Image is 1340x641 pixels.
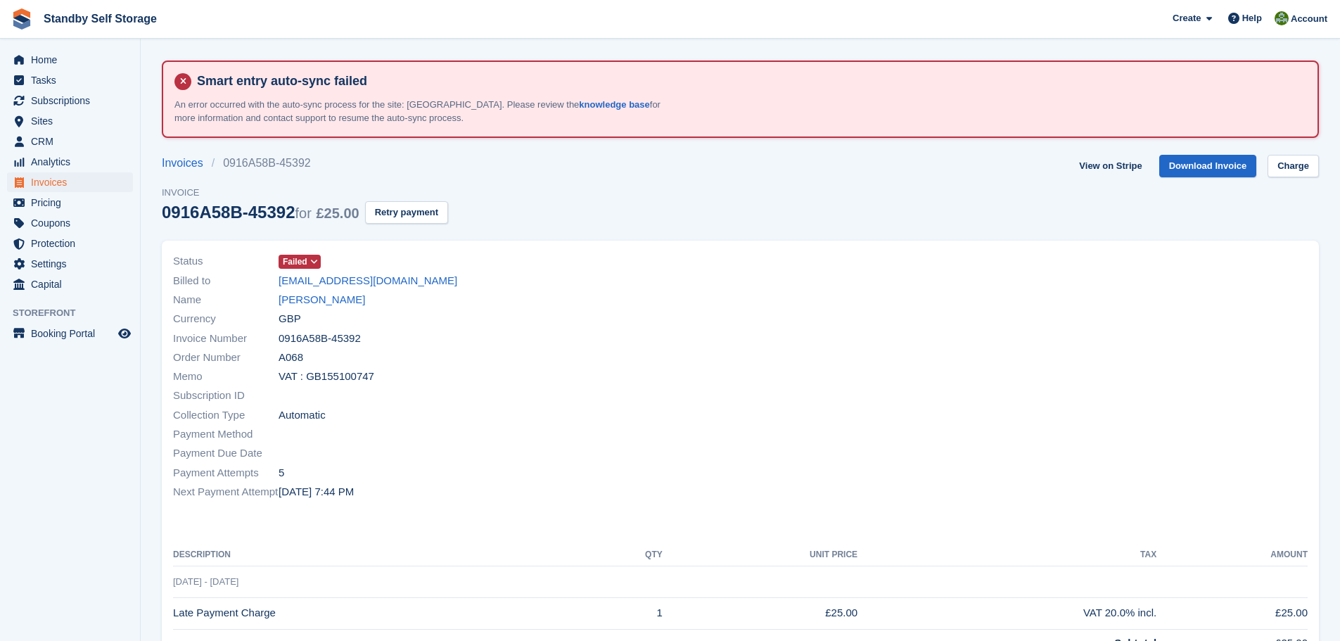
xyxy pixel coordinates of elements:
nav: breadcrumbs [162,155,448,172]
a: [EMAIL_ADDRESS][DOMAIN_NAME] [279,273,457,289]
span: Analytics [31,152,115,172]
a: menu [7,70,133,90]
p: An error occurred with the auto-sync process for the site: [GEOGRAPHIC_DATA]. Please review the f... [174,98,667,125]
span: Collection Type [173,407,279,424]
th: QTY [592,544,663,566]
span: Status [173,253,279,269]
span: A068 [279,350,303,366]
span: Invoice Number [173,331,279,347]
a: menu [7,234,133,253]
h4: Smart entry auto-sync failed [191,73,1306,89]
img: Steve Hambridge [1275,11,1289,25]
span: Subscriptions [31,91,115,110]
span: Failed [283,255,307,268]
th: Tax [857,544,1156,566]
th: Amount [1156,544,1308,566]
span: Payment Due Date [173,445,279,462]
span: Name [173,292,279,308]
div: 0916A58B-45392 [162,203,359,222]
a: Charge [1268,155,1319,178]
span: Payment Method [173,426,279,443]
a: knowledge base [579,99,649,110]
span: Order Number [173,350,279,366]
span: Account [1291,12,1327,26]
a: menu [7,324,133,343]
a: menu [7,91,133,110]
span: for [295,205,311,221]
span: Memo [173,369,279,385]
button: Retry payment [365,201,448,224]
span: Create [1173,11,1201,25]
a: Preview store [116,325,133,342]
td: 1 [592,597,663,629]
span: Help [1242,11,1262,25]
a: View on Stripe [1073,155,1147,178]
span: Booking Portal [31,324,115,343]
a: Failed [279,253,321,269]
th: Unit Price [663,544,857,566]
span: £25.00 [317,205,359,221]
time: 2025-08-15 18:44:04 UTC [279,484,354,500]
span: Home [31,50,115,70]
td: Late Payment Charge [173,597,592,629]
span: Currency [173,311,279,327]
span: 0916A58B-45392 [279,331,361,347]
a: Download Invoice [1159,155,1257,178]
span: Tasks [31,70,115,90]
span: GBP [279,311,301,327]
span: Coupons [31,213,115,233]
span: Invoices [31,172,115,192]
span: Protection [31,234,115,253]
div: VAT 20.0% incl. [857,605,1156,621]
a: menu [7,193,133,212]
span: Invoice [162,186,448,200]
span: VAT : GB155100747 [279,369,374,385]
a: menu [7,50,133,70]
a: menu [7,172,133,192]
span: [DATE] - [DATE] [173,576,238,587]
a: menu [7,213,133,233]
span: Storefront [13,306,140,320]
span: 5 [279,465,284,481]
span: Billed to [173,273,279,289]
a: menu [7,132,133,151]
a: Standby Self Storage [38,7,162,30]
td: £25.00 [1156,597,1308,629]
img: stora-icon-8386f47178a22dfd0bd8f6a31ec36ba5ce8667c1dd55bd0f319d3a0aa187defe.svg [11,8,32,30]
span: Capital [31,274,115,294]
span: Subscription ID [173,388,279,404]
a: Invoices [162,155,212,172]
span: CRM [31,132,115,151]
a: menu [7,254,133,274]
a: menu [7,152,133,172]
a: menu [7,274,133,294]
td: £25.00 [663,597,857,629]
span: Sites [31,111,115,131]
span: Pricing [31,193,115,212]
span: Automatic [279,407,326,424]
th: Description [173,544,592,566]
span: Payment Attempts [173,465,279,481]
span: Settings [31,254,115,274]
span: Next Payment Attempt [173,484,279,500]
a: menu [7,111,133,131]
a: [PERSON_NAME] [279,292,365,308]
